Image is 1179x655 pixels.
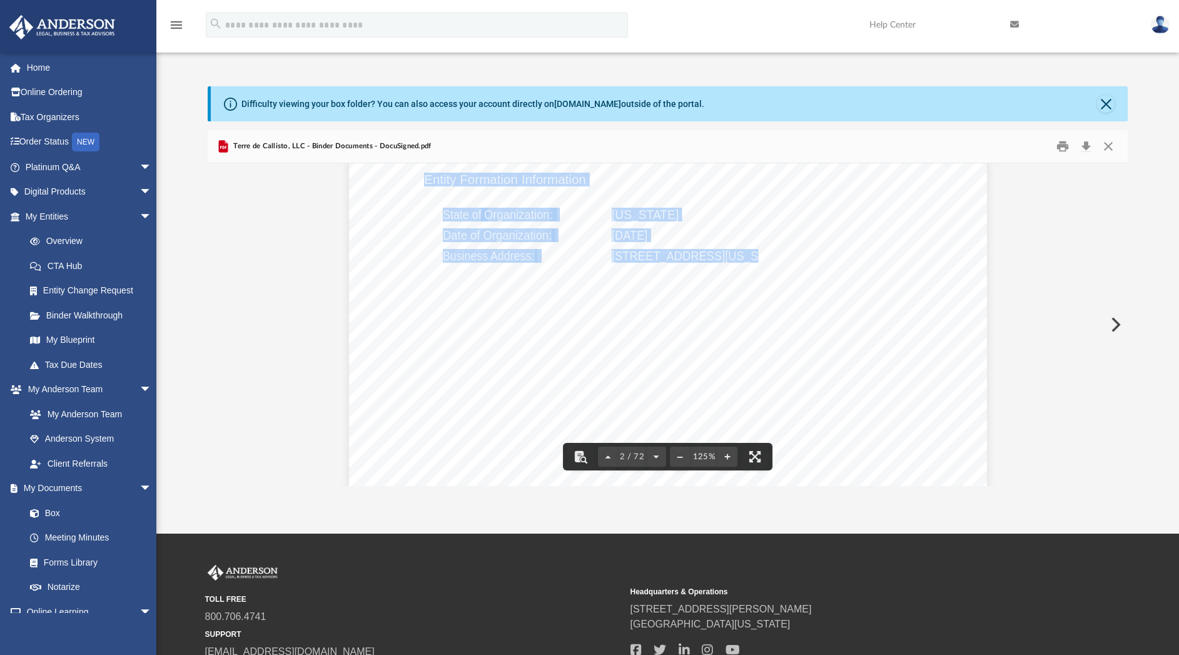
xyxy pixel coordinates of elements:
[443,398,517,410] span: Management:
[231,141,432,152] span: Terre de Callisto, LLC - Binder Documents - DocuSigned.pdf
[443,270,533,283] span: Registered Agent:
[241,98,704,111] div: Difficulty viewing your box folder? You can also access your account directly on outside of the p...
[9,104,171,129] a: Tax Organizers
[1101,307,1128,342] button: Next File
[511,455,515,467] span: :
[690,453,717,461] div: Current zoom level
[442,479,542,491] span: [PERSON_NAME]
[18,328,164,353] a: My Blueprint
[9,599,164,624] a: Online Learningarrow_drop_down
[139,377,164,403] span: arrow_drop_down
[550,208,554,221] span: :
[1075,137,1097,156] button: Download
[630,619,791,629] a: [GEOGRAPHIC_DATA][US_STATE]
[9,129,171,155] a: Order StatusNEW
[18,550,158,575] a: Forms Library
[18,575,164,600] a: Notarize
[208,163,1128,486] div: Document Viewer
[612,229,647,241] span: [DATE]
[9,55,171,80] a: Home
[9,180,171,205] a: Digital Productsarrow_drop_down
[18,402,158,427] a: My Anderson Team
[443,229,552,241] span: Date of Organization:
[6,15,119,39] img: Anderson Advisors Platinum Portal
[169,18,184,33] i: menu
[18,500,158,526] a: Box
[612,270,799,283] span: [PERSON_NAME] Registered Agents
[443,250,534,262] span: Business Address:
[670,443,690,470] button: Zoom out
[18,229,171,254] a: Overview
[630,604,812,614] a: [STREET_ADDRESS][PERSON_NAME]
[612,250,789,262] span: [STREET_ADDRESS][US_STATE]
[18,526,164,551] a: Meeting Minutes
[484,208,549,221] span: Organization
[18,427,164,452] a: Anderson System
[9,204,171,229] a: My Entitiesarrow_drop_down
[655,369,659,382] span: .
[630,586,1047,597] small: Headquarters & Operations
[18,451,164,476] a: Client Referrals
[742,479,754,491] span: %
[1097,137,1120,156] button: Close
[741,443,769,470] button: Enter fullscreen
[554,99,621,109] a: [DOMAIN_NAME]
[18,352,171,377] a: Tax Due Dates
[443,369,655,382] span: This company is managed by its managers
[424,173,586,186] span: Entity Formation Information
[717,443,737,470] button: Zoom in
[443,426,542,439] span: [PERSON_NAME]
[9,377,164,402] a: My Anderson Teamarrow_drop_down
[724,479,742,491] span: 100
[209,17,223,31] i: search
[205,629,622,640] small: SUPPORT
[618,453,647,461] span: 2 / 72
[18,253,171,278] a: CTA Hub
[208,163,1128,486] div: File preview
[1151,16,1170,34] img: User Pic
[18,303,171,328] a: Binder Walkthrough
[424,340,580,353] span: Management and Ownership
[612,208,679,221] span: [US_STATE]
[612,291,789,303] span: [STREET_ADDRESS][US_STATE]
[567,443,594,470] button: Toggle findbar
[139,155,164,180] span: arrow_drop_down
[598,443,618,470] button: Previous page
[205,611,266,622] a: 800.706.4741
[443,455,511,467] span: Membership
[72,133,99,151] div: NEW
[139,204,164,230] span: arrow_drop_down
[1097,95,1115,113] button: Close
[612,305,643,318] span: 82001
[9,155,171,180] a: Platinum Q&Aarrow_drop_down
[443,208,482,221] span: State of
[646,443,666,470] button: Next page
[9,476,164,501] a: My Documentsarrow_drop_down
[139,180,164,205] span: arrow_drop_down
[1050,137,1075,156] button: Print
[205,565,280,581] img: Anderson Advisors Platinum Portal
[9,80,171,105] a: Online Ordering
[18,278,171,303] a: Entity Change Request
[208,130,1128,486] div: Preview
[205,594,622,605] small: TOLL FREE
[139,476,164,502] span: arrow_drop_down
[618,443,647,470] button: 2 / 72
[169,24,184,33] a: menu
[139,599,164,625] span: arrow_drop_down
